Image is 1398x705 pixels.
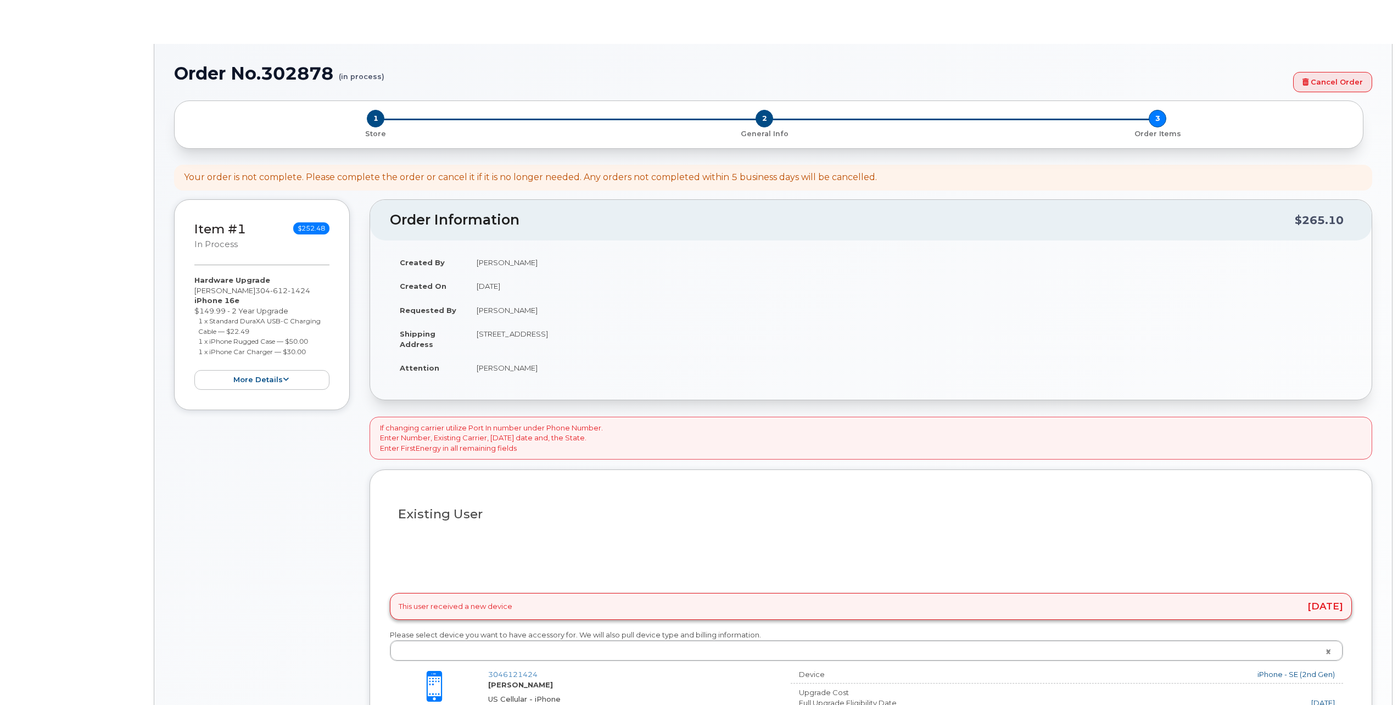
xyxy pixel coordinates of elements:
span: 1424 [288,286,310,295]
h2: Order Information [390,212,1295,228]
strong: Shipping Address [400,329,435,349]
h3: Existing User [398,507,1344,521]
small: in process [194,239,238,249]
a: Item #1 [194,221,246,237]
strong: iPhone 16e [194,296,239,305]
small: 1 x iPhone Car Charger — $30.00 [198,348,306,356]
div: This user received a new device [390,593,1352,620]
span: 304 [255,286,310,295]
small: 1 x iPhone Rugged Case — $50.00 [198,337,308,345]
a: 1 Store [183,127,568,139]
div: $265.10 [1295,210,1344,231]
span: 2 [756,110,773,127]
div: Your order is not complete. Please complete the order or cancel it if it is no longer needed. Any... [184,171,877,184]
span: [DATE] [1307,602,1343,611]
div: Device [791,669,1021,680]
td: [PERSON_NAME] [467,356,1352,380]
td: [PERSON_NAME] [467,250,1352,275]
small: 1 x Standard DuraXA USB-C Charging Cable — $22.49 [198,317,321,335]
strong: Created By [400,258,445,267]
div: Please select device you want to have accessory for. We will also pull device type and billing in... [390,630,1352,661]
span: $252.48 [293,222,329,234]
a: 3046121424 [488,670,538,679]
div: US Cellular - iPhone [488,694,774,704]
div: [PERSON_NAME] $149.99 - 2 Year Upgrade [194,275,329,390]
p: Store [188,129,563,139]
strong: Hardware Upgrade [194,276,270,284]
p: General Info [572,129,957,139]
span: 1 [367,110,384,127]
strong: Created On [400,282,446,290]
div: iPhone - SE (2nd Gen) [1029,669,1335,680]
button: more details [194,370,329,390]
p: If changing carrier utilize Port In number under Phone Number. Enter Number, Existing Carrier, [D... [380,423,603,454]
td: [DATE] [467,274,1352,298]
td: [STREET_ADDRESS] [467,322,1352,356]
a: 2 General Info [568,127,961,139]
span: 612 [270,286,288,295]
strong: Attention [400,363,439,372]
strong: Requested By [400,306,456,315]
td: [PERSON_NAME] [467,298,1352,322]
strong: [PERSON_NAME] [488,680,553,689]
a: Cancel Order [1293,72,1372,92]
small: (in process) [339,64,384,81]
h1: Order No.302878 [174,64,1288,83]
div: Upgrade Cost [791,687,1021,698]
